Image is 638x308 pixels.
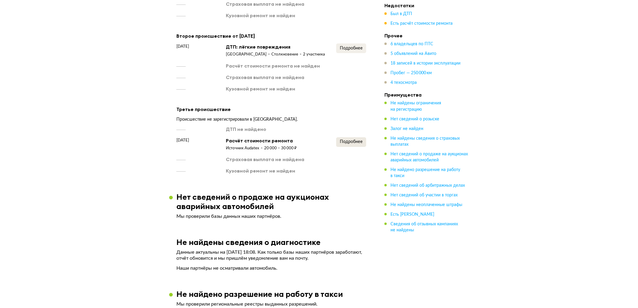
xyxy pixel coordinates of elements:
span: [DATE] [176,43,189,49]
span: Подробнее [340,140,363,144]
span: Не найдены сведения о страховых выплатах [390,136,460,146]
span: [DATE] [176,137,189,143]
div: Третье происшествие [176,105,366,113]
span: 18 записей в истории эксплуатации [390,61,460,65]
span: Не найдено разрешение на работу в такси [390,167,460,178]
span: Нет сведений о розыске [390,117,439,121]
div: ДТП не найдено [226,126,266,132]
span: Есть [PERSON_NAME] [390,212,434,216]
div: Страховая выплата не найдена [226,156,304,163]
div: Столкновение [271,52,303,57]
h4: Преимущества [384,92,469,98]
div: Второе происшествие от [DATE] [176,32,366,40]
button: Подробнее [336,43,366,53]
div: Страховая выплата не найдена [226,74,304,81]
h3: Не найдено разрешение на работу в такси [176,289,343,299]
div: Кузовной ремонт не найден [226,167,295,174]
div: Страховая выплата не найдена [226,1,304,7]
span: Сведения об отзывных кампаниях не найдены [390,222,458,232]
span: Не найдены ограничения на регистрацию [390,101,441,111]
div: [GEOGRAPHIC_DATA] [226,52,271,57]
span: Есть расчёт стоимости ремонта [390,21,453,26]
div: ДТП: лёгкие повреждения [226,43,325,50]
span: Был в ДТП [390,12,412,16]
p: Мы проверили базы данных наших партнёров. [176,213,366,219]
p: Наши партнёры не осматривали автомобиль. [176,265,366,271]
span: Подробнее [340,46,363,50]
h3: Не найдены сведения о диагностике [176,237,321,247]
div: Расчёт стоимости ремонта [226,137,297,144]
div: 20 000 – 30 000 ₽ [264,146,297,151]
div: Происшествие не зарегистрировали в [GEOGRAPHIC_DATA]. [176,117,366,122]
span: 5 объявлений на Авито [390,52,436,56]
span: Нет сведений об арбитражных делах [390,183,465,187]
span: Залог не найден [390,126,423,131]
span: Не найдены неоплаченные штрафы [390,202,462,207]
div: 2 участника [303,52,325,57]
p: Мы проверили региональные реестры выданных разрешений. [176,301,366,307]
h3: Нет сведений о продаже на аукционах аварийных автомобилей [176,192,374,211]
span: Нет сведений о продаже на аукционах аварийных автомобилей [390,152,468,162]
div: Кузовной ремонт не найден [226,12,295,19]
h4: Прочее [384,33,469,39]
button: Подробнее [336,137,366,147]
div: Кузовной ремонт не найден [226,85,295,92]
p: Данные актуальны на [DATE] 18:08. Как только базы наших партнёров заработают, отчёт обновится и м... [176,249,366,261]
span: Нет сведений об участии в торгах [390,193,458,197]
span: 4 техосмотра [390,81,417,85]
h4: Недостатки [384,2,469,8]
span: 6 владельцев по ПТС [390,42,433,46]
span: Пробег — 250 000 км [390,71,432,75]
div: Расчёт стоимости ремонта не найден [226,62,320,69]
div: Источник Audatex [226,146,264,151]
